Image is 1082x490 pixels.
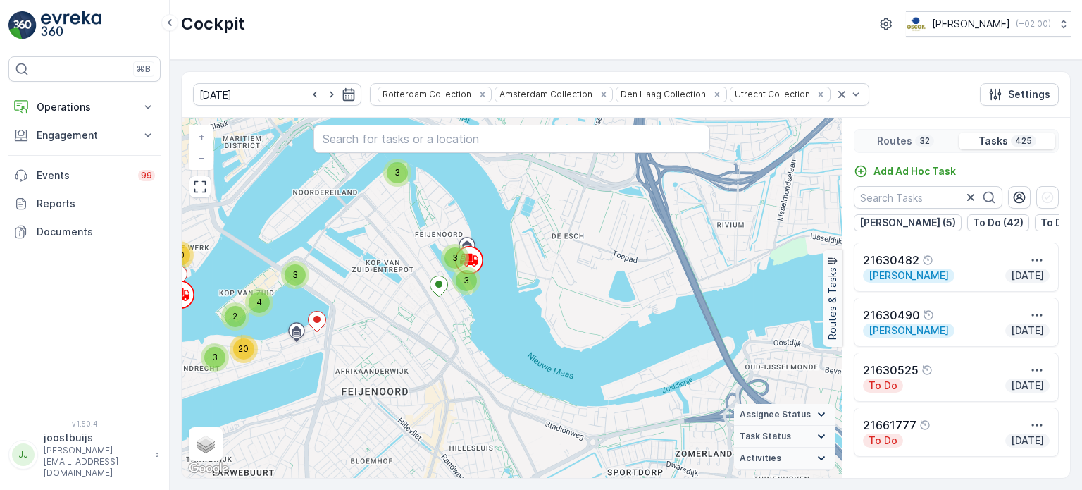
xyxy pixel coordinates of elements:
p: [DATE] [1009,379,1045,393]
span: Activities [740,453,781,464]
span: v 1.50.4 [8,419,161,428]
summary: Assignee Status [734,404,835,426]
button: To Do (42) [967,214,1029,231]
span: Task Status [740,431,791,442]
span: 3 [452,252,458,263]
div: Help Tooltip Icon [923,310,934,321]
p: [PERSON_NAME] [867,269,950,283]
p: Reports [37,197,155,211]
span: 20 [238,343,249,354]
div: Remove Utrecht Collection [813,89,828,100]
img: basis-logo_rgb2x.png [906,16,926,32]
p: ( +02:00 ) [1016,18,1051,30]
div: Help Tooltip Icon [921,365,933,376]
button: [PERSON_NAME](+02:00) [906,11,1071,37]
img: logo_light-DOdMpM7g.png [41,11,101,39]
div: Help Tooltip Icon [922,255,933,266]
p: 99 [141,170,152,181]
div: 4 [245,288,273,317]
p: joostbuijs [44,431,148,445]
div: Utrecht Collection [730,87,812,101]
div: Remove Rotterdam Collection [475,89,490,100]
p: To Do [867,379,899,393]
span: + [198,130,204,142]
p: [PERSON_NAME] [932,17,1010,31]
button: Engagement [8,121,161,149]
a: Zoom In [190,126,211,147]
p: [DATE] [1009,324,1045,338]
a: Open this area in Google Maps (opens a new window) [185,460,232,478]
div: 10 [166,241,194,269]
p: To Do [867,434,899,448]
span: 4 [256,297,262,307]
p: Routes & Tasks [826,267,840,340]
div: Remove Den Haag Collection [709,89,725,100]
button: Settings [980,83,1059,106]
p: Routes [877,134,912,148]
span: 3 [292,269,298,280]
img: logo [8,11,37,39]
span: Assignee Status [740,409,811,420]
summary: Task Status [734,426,835,448]
div: 3 [201,343,229,372]
div: Amsterdam Collection [495,87,595,101]
img: Google [185,460,232,478]
div: Help Tooltip Icon [919,419,931,431]
p: 21630525 [863,362,919,379]
p: 425 [1014,135,1033,147]
p: 32 [918,135,931,147]
a: Add Ad Hoc Task [854,164,956,178]
p: Cockpit [181,13,245,35]
input: dd/mm/yyyy [193,83,361,106]
summary: Activities [734,448,835,470]
div: 3 [281,261,309,289]
a: Documents [8,218,161,246]
div: 3 [452,267,480,295]
p: [PERSON_NAME] [867,324,950,338]
div: 3 [441,244,469,272]
p: ⌘B [137,63,151,75]
p: 21661777 [863,417,916,434]
a: Events99 [8,161,161,190]
p: Settings [1008,87,1050,102]
div: Den Haag Collection [616,87,708,101]
span: − [198,152,205,164]
div: 2 [221,302,249,331]
a: Layers [190,429,221,460]
p: 21630482 [863,252,919,269]
div: 20 [230,335,258,363]
div: 3 [383,159,411,187]
input: Search for tasks or a location [313,125,709,153]
p: Engagement [37,128,132,142]
button: [PERSON_NAME] (5) [854,214,962,231]
p: Events [37,169,130,183]
p: [DATE] [1009,269,1045,283]
p: Add Ad Hoc Task [873,164,956,178]
div: JJ [12,443,35,466]
a: Reports [8,190,161,218]
span: 10 [175,250,185,260]
button: JJjoostbuijs[PERSON_NAME][EMAIL_ADDRESS][DOMAIN_NAME] [8,431,161,479]
p: 21630490 [863,307,920,324]
div: Remove Amsterdam Collection [596,89,611,100]
p: [PERSON_NAME][EMAIL_ADDRESS][DOMAIN_NAME] [44,445,148,479]
input: Search Tasks [854,186,1002,209]
a: Zoom Out [190,147,211,169]
p: Tasks [978,134,1008,148]
p: Documents [37,225,155,239]
span: 3 [394,167,400,178]
p: To Do (42) [973,216,1024,230]
button: Operations [8,93,161,121]
p: Operations [37,100,132,114]
p: [PERSON_NAME] (5) [859,216,956,230]
span: 3 [464,275,469,286]
span: 2 [232,311,237,321]
span: 3 [212,352,218,362]
div: Rotterdam Collection [378,87,473,101]
p: [DATE] [1009,434,1045,448]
